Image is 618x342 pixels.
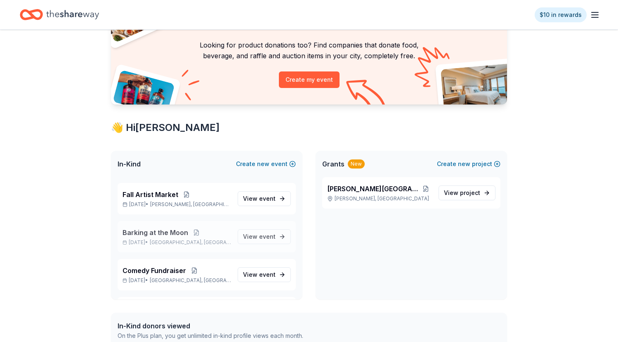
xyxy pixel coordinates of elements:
[257,159,269,169] span: new
[236,159,296,169] button: Createnewevent
[346,80,387,111] img: Curvy arrow
[118,321,303,331] div: In-Kind donors viewed
[439,185,495,200] a: View project
[123,228,188,237] span: Barking at the Moon
[150,277,231,284] span: [GEOGRAPHIC_DATA], [GEOGRAPHIC_DATA]
[20,5,99,24] a: Home
[348,159,365,169] div: New
[118,159,141,169] span: In-Kind
[243,270,276,280] span: View
[259,271,276,278] span: event
[327,184,420,194] span: [PERSON_NAME][GEOGRAPHIC_DATA]
[458,159,470,169] span: new
[535,7,587,22] a: $10 in rewards
[437,159,500,169] button: Createnewproject
[444,188,480,198] span: View
[150,239,231,246] span: [GEOGRAPHIC_DATA], [GEOGRAPHIC_DATA]
[111,121,507,134] div: 👋 Hi [PERSON_NAME]
[238,191,291,206] a: View event
[123,266,186,275] span: Comedy Fundraiser
[322,159,344,169] span: Grants
[259,233,276,240] span: event
[123,190,178,199] span: Fall Artist Market
[259,195,276,202] span: event
[327,195,432,202] p: [PERSON_NAME], [GEOGRAPHIC_DATA]
[150,201,231,208] span: [PERSON_NAME], [GEOGRAPHIC_DATA]
[279,71,340,88] button: Create my event
[460,189,480,196] span: project
[238,267,291,282] a: View event
[118,331,303,341] div: On the Plus plan, you get unlimited in-kind profile views each month.
[123,201,231,208] p: [DATE] •
[243,232,276,242] span: View
[123,239,231,246] p: [DATE] •
[238,229,291,244] a: View event
[121,40,497,62] p: Looking for product donations too? Find companies that donate food, beverage, and raffle and auct...
[123,277,231,284] p: [DATE] •
[243,194,276,204] span: View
